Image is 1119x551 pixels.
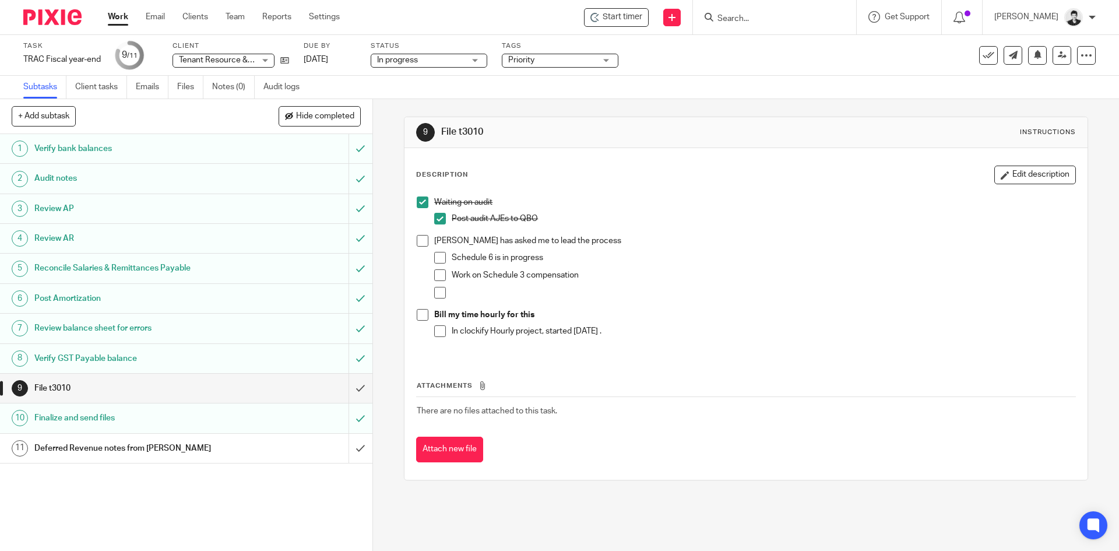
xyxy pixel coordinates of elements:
[12,106,76,126] button: + Add subtask
[502,41,618,51] label: Tags
[12,440,28,457] div: 11
[262,11,291,23] a: Reports
[34,440,236,457] h1: Deferred Revenue notes from [PERSON_NAME]
[212,76,255,99] a: Notes (0)
[508,56,534,64] span: Priority
[371,41,487,51] label: Status
[75,76,127,99] a: Client tasks
[179,56,336,64] span: Tenant Resource & Advisory Centre (TRAC)
[452,213,1075,224] p: Post audit AJEs to QBO
[994,166,1076,184] button: Edit description
[584,8,649,27] div: Tenant Resource & Advisory Centre (TRAC) - TRAC Fiscal year-end
[309,11,340,23] a: Settings
[108,11,128,23] a: Work
[452,325,1075,337] p: In clockify Hourly project, started [DATE] .
[416,123,435,142] div: 9
[34,170,236,187] h1: Audit notes
[136,76,168,99] a: Emails
[182,11,208,23] a: Clients
[296,112,354,121] span: Hide completed
[12,290,28,307] div: 6
[23,9,82,25] img: Pixie
[434,196,1075,208] p: Waiting on audit
[12,261,28,277] div: 5
[452,252,1075,264] p: Schedule 6 is in progress
[452,269,1075,281] p: Work on Schedule 3 compensation
[441,126,771,138] h1: File t3010
[34,380,236,397] h1: File t3010
[434,235,1075,247] p: [PERSON_NAME] has asked me to lead the process
[23,54,101,65] div: TRAC Fiscal year-end
[12,171,28,187] div: 2
[434,311,534,319] strong: Bill my time hourly for this
[12,201,28,217] div: 3
[12,141,28,157] div: 1
[23,76,66,99] a: Subtasks
[34,320,236,337] h1: Review balance sheet for errors
[417,382,473,389] span: Attachments
[122,48,138,62] div: 9
[34,200,236,217] h1: Review AP
[304,41,356,51] label: Due by
[416,437,483,463] button: Attach new file
[603,11,642,23] span: Start timer
[994,11,1058,23] p: [PERSON_NAME]
[377,56,418,64] span: In progress
[146,11,165,23] a: Email
[716,14,821,24] input: Search
[173,41,289,51] label: Client
[417,407,557,415] span: There are no files attached to this task.
[34,409,236,427] h1: Finalize and send files
[304,55,328,64] span: [DATE]
[23,41,101,51] label: Task
[34,140,236,157] h1: Verify bank balances
[1020,128,1076,137] div: Instructions
[885,13,930,21] span: Get Support
[12,410,28,426] div: 10
[12,230,28,247] div: 4
[12,380,28,396] div: 9
[34,290,236,307] h1: Post Amortization
[416,170,468,180] p: Description
[34,230,236,247] h1: Review AR
[12,320,28,336] div: 7
[177,76,203,99] a: Files
[34,350,236,367] h1: Verify GST Payable balance
[34,259,236,277] h1: Reconcile Salaries & Remittances Payable
[279,106,361,126] button: Hide completed
[1064,8,1083,27] img: squarehead.jpg
[226,11,245,23] a: Team
[127,52,138,59] small: /11
[12,350,28,367] div: 8
[263,76,308,99] a: Audit logs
